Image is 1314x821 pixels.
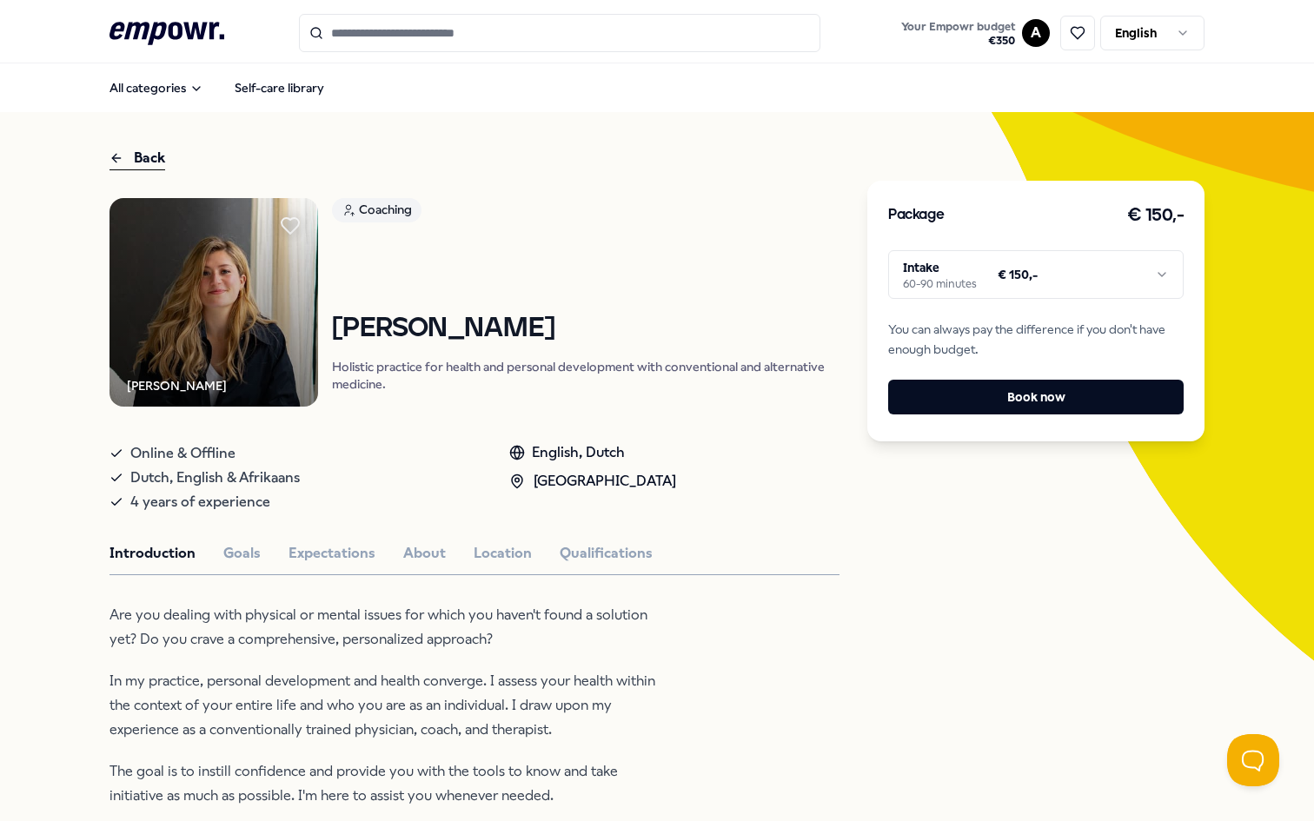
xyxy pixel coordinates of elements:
h3: Package [888,204,944,227]
div: [PERSON_NAME] [127,376,227,395]
p: In my practice, personal development and health converge. I assess your health within the context... [109,669,674,742]
span: Your Empowr budget [901,20,1015,34]
span: Online & Offline [130,441,236,466]
a: Your Empowr budget€350 [894,15,1022,51]
button: A [1022,19,1050,47]
h1: [PERSON_NAME] [332,314,839,344]
button: Location [474,542,532,565]
h3: € 150,- [1127,202,1185,229]
div: [GEOGRAPHIC_DATA] [509,470,676,493]
span: € 350 [901,34,1015,48]
p: Are you dealing with physical or mental issues for which you haven't found a solution yet? Do you... [109,603,674,652]
button: All categories [96,70,217,105]
div: Coaching [332,198,421,222]
img: Product Image [109,198,318,407]
div: Back [109,147,165,170]
p: Holistic practice for health and personal development with conventional and alternative medicine. [332,358,839,393]
button: Your Empowr budget€350 [898,17,1019,51]
span: You can always pay the difference if you don't have enough budget. [888,320,1184,359]
iframe: Help Scout Beacon - Open [1227,734,1279,786]
button: Book now [888,380,1184,414]
div: English, Dutch [509,441,676,464]
button: Goals [223,542,261,565]
button: Qualifications [560,542,653,565]
input: Search for products, categories or subcategories [299,14,820,52]
a: Self-care library [221,70,338,105]
a: Coaching [332,198,839,228]
nav: Main [96,70,338,105]
span: Dutch, English & Afrikaans [130,466,300,490]
span: 4 years of experience [130,490,270,514]
button: Expectations [289,542,375,565]
button: Introduction [109,542,196,565]
p: The goal is to instill confidence and provide you with the tools to know and take initiative as m... [109,759,674,808]
button: About [403,542,446,565]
